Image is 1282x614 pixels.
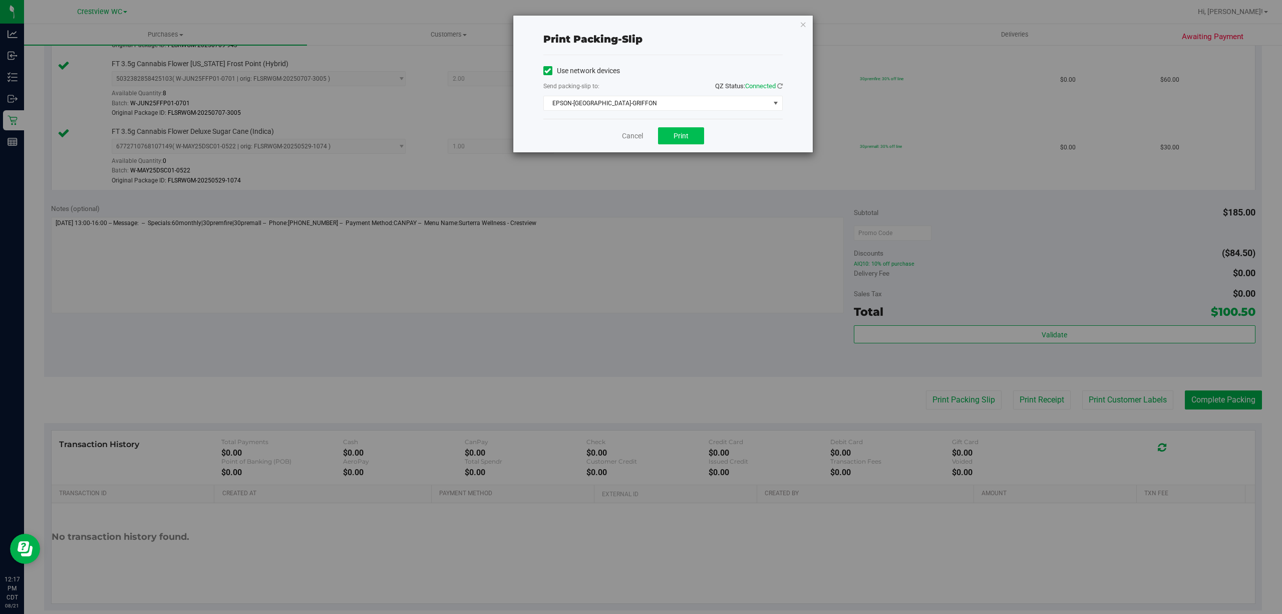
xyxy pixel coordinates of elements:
span: Connected [745,82,776,90]
label: Use network devices [543,66,620,76]
label: Send packing-slip to: [543,82,599,91]
iframe: Resource center [10,534,40,564]
span: QZ Status: [715,82,783,90]
span: select [769,96,782,110]
span: EPSON-[GEOGRAPHIC_DATA]-GRIFFON [544,96,770,110]
button: Print [658,127,704,144]
span: Print [674,132,689,140]
a: Cancel [622,131,643,141]
span: Print packing-slip [543,33,643,45]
